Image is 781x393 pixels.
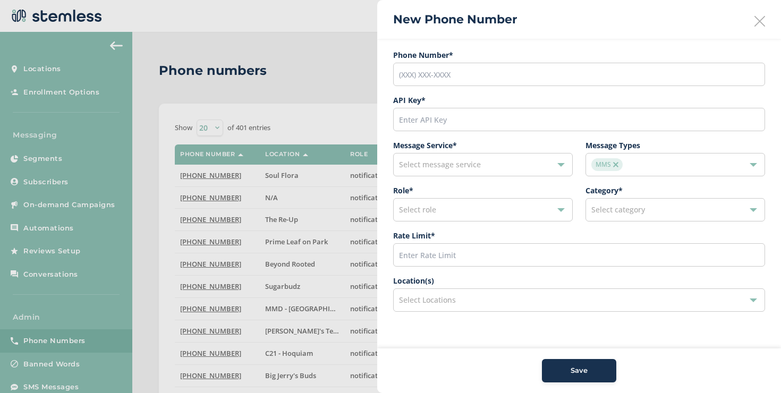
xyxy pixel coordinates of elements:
input: Enter Rate Limit [393,243,765,267]
label: Message Types [585,140,765,151]
span: Select Locations [399,295,456,305]
span: Select category [591,204,645,215]
input: Enter API Key [393,108,765,131]
label: Phone Number* [393,49,765,61]
span: Select message service [399,159,481,169]
label: Category [585,185,765,196]
img: icon-close-accent-8a337256.svg [613,162,618,167]
h2: New Phone Number [393,11,517,28]
span: MMS [591,158,623,171]
iframe: Chat Widget [728,342,781,393]
label: Role [393,185,573,196]
label: Message Service [393,140,573,151]
span: Select role [399,204,436,215]
label: Rate Limit [393,230,765,241]
label: Location(s) [393,275,765,286]
button: Save [542,359,616,382]
input: (XXX) XXX-XXXX [393,63,765,86]
span: Save [571,365,588,376]
label: API Key [393,95,765,106]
